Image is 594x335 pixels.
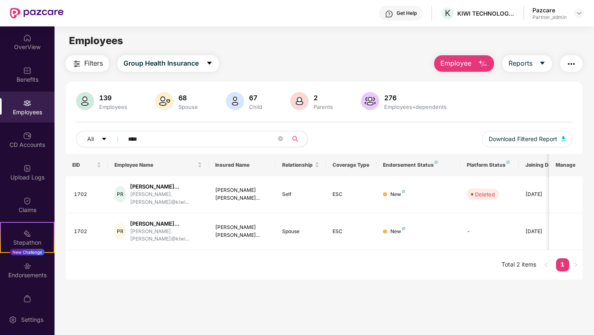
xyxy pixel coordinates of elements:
div: [PERSON_NAME].[PERSON_NAME]@kiwi... [130,228,202,243]
button: Filters [66,55,109,72]
img: svg+xml;base64,PHN2ZyBpZD0iSGVscC0zMngzMiIgeG1sbnM9Imh0dHA6Ly93d3cudzMub3JnLzIwMDAvc3ZnIiB3aWR0aD... [385,10,393,18]
div: [DATE] [525,191,563,198]
div: Parents [312,104,335,110]
img: svg+xml;base64,PHN2ZyB4bWxucz0iaHR0cDovL3d3dy53My5vcmcvMjAwMC9zdmciIHdpZHRoPSIyNCIgaGVpZ2h0PSIyNC... [566,59,576,69]
img: svg+xml;base64,PHN2ZyB4bWxucz0iaHR0cDovL3d3dy53My5vcmcvMjAwMC9zdmciIHdpZHRoPSI4IiBoZWlnaHQ9IjgiIH... [506,160,510,164]
span: search [287,136,303,142]
img: New Pazcare Logo [10,8,64,19]
img: svg+xml;base64,PHN2ZyBpZD0iSG9tZSIgeG1sbnM9Imh0dHA6Ly93d3cudzMub3JnLzIwMDAvc3ZnIiB3aWR0aD0iMjAiIG... [23,34,31,42]
div: Self [282,191,319,198]
th: Manage [549,154,582,176]
div: New Challenge [10,249,45,255]
img: svg+xml;base64,PHN2ZyB4bWxucz0iaHR0cDovL3d3dy53My5vcmcvMjAwMC9zdmciIHhtbG5zOnhsaW5rPSJodHRwOi8vd3... [361,92,379,110]
div: PR [114,186,126,203]
td: - [460,213,519,250]
button: left [539,258,553,271]
th: Joining Date [519,154,569,176]
th: Employee Name [108,154,209,176]
span: Filters [84,58,103,68]
span: K [445,8,450,18]
span: Relationship [282,162,313,168]
div: 68 [177,94,200,102]
div: Platform Status [467,162,512,168]
button: search [287,131,308,147]
img: svg+xml;base64,PHN2ZyBpZD0iU2V0dGluZy0yMHgyMCIgeG1sbnM9Imh0dHA6Ly93d3cudzMub3JnLzIwMDAvc3ZnIiB3aW... [9,316,17,324]
div: Child [247,104,264,110]
img: svg+xml;base64,PHN2ZyBpZD0iQ0RfQWNjb3VudHMiIGRhdGEtbmFtZT0iQ0QgQWNjb3VudHMiIHhtbG5zPSJodHRwOi8vd3... [23,132,31,140]
button: Group Health Insurancecaret-down [117,55,219,72]
div: 276 [383,94,448,102]
th: Coverage Type [326,154,376,176]
span: Group Health Insurance [124,58,199,68]
div: [PERSON_NAME] [PERSON_NAME]... [215,224,269,239]
img: svg+xml;base64,PHN2ZyB4bWxucz0iaHR0cDovL3d3dy53My5vcmcvMjAwMC9zdmciIHdpZHRoPSI4IiBoZWlnaHQ9IjgiIH... [402,190,405,193]
th: EID [66,154,108,176]
li: Previous Page [539,258,553,271]
div: Settings [19,316,46,324]
span: Employee [440,58,471,68]
img: svg+xml;base64,PHN2ZyB4bWxucz0iaHR0cDovL3d3dy53My5vcmcvMjAwMC9zdmciIHdpZHRoPSIyMSIgaGVpZ2h0PSIyMC... [23,229,31,238]
img: svg+xml;base64,PHN2ZyB4bWxucz0iaHR0cDovL3d3dy53My5vcmcvMjAwMC9zdmciIHhtbG5zOnhsaW5rPSJodHRwOi8vd3... [290,92,309,110]
button: right [569,258,582,271]
img: svg+xml;base64,PHN2ZyBpZD0iTXlfT3JkZXJzIiBkYXRhLW5hbWU9Ik15IE9yZGVycyIgeG1sbnM9Imh0dHA6Ly93d3cudz... [23,295,31,303]
span: close-circle [278,135,283,143]
span: EID [72,162,95,168]
button: Employee [434,55,494,72]
span: caret-down [539,60,546,67]
span: left [544,262,549,267]
span: Employee Name [114,162,196,168]
div: Employees+dependents [383,104,448,110]
div: [PERSON_NAME]... [130,183,202,191]
img: svg+xml;base64,PHN2ZyB4bWxucz0iaHR0cDovL3d3dy53My5vcmcvMjAwMC9zdmciIHhtbG5zOnhsaW5rPSJodHRwOi8vd3... [76,92,94,110]
div: Employees [97,104,129,110]
img: svg+xml;base64,PHN2ZyB4bWxucz0iaHR0cDovL3d3dy53My5vcmcvMjAwMC9zdmciIHhtbG5zOnhsaW5rPSJodHRwOi8vd3... [155,92,173,110]
img: svg+xml;base64,PHN2ZyBpZD0iRW1wbG95ZWVzIiB4bWxucz0iaHR0cDovL3d3dy53My5vcmcvMjAwMC9zdmciIHdpZHRoPS... [23,99,31,107]
div: [PERSON_NAME] [PERSON_NAME]... [215,186,269,202]
div: [PERSON_NAME]... [130,220,202,228]
span: caret-down [206,60,213,67]
img: svg+xml;base64,PHN2ZyBpZD0iRHJvcGRvd24tMzJ4MzIiIHhtbG5zPSJodHRwOi8vd3d3LnczLm9yZy8yMDAwL3N2ZyIgd2... [576,10,582,17]
div: PR [114,223,126,240]
div: 1702 [74,191,101,198]
div: Spouse [282,228,319,236]
img: svg+xml;base64,PHN2ZyBpZD0iRW5kb3JzZW1lbnRzIiB4bWxucz0iaHR0cDovL3d3dy53My5vcmcvMjAwMC9zdmciIHdpZH... [23,262,31,270]
div: 2 [312,94,335,102]
img: svg+xml;base64,PHN2ZyB4bWxucz0iaHR0cDovL3d3dy53My5vcmcvMjAwMC9zdmciIHhtbG5zOnhsaW5rPSJodHRwOi8vd3... [478,59,488,69]
div: 67 [247,94,264,102]
div: Pazcare [532,6,567,14]
div: ESC [333,228,370,236]
div: 1702 [74,228,101,236]
th: Relationship [276,154,326,176]
button: Allcaret-down [76,131,126,147]
th: Insured Name [209,154,276,176]
img: svg+xml;base64,PHN2ZyB4bWxucz0iaHR0cDovL3d3dy53My5vcmcvMjAwMC9zdmciIHhtbG5zOnhsaW5rPSJodHRwOi8vd3... [226,92,244,110]
li: Total 2 items [501,258,536,271]
button: Download Filtered Report [482,131,572,147]
div: ESC [333,191,370,198]
div: New [390,228,405,236]
div: 139 [97,94,129,102]
span: caret-down [101,136,107,143]
div: [PERSON_NAME].[PERSON_NAME]@kiwi... [130,191,202,206]
div: Endorsement Status [383,162,454,168]
span: Download Filtered Report [489,134,557,144]
img: svg+xml;base64,PHN2ZyB4bWxucz0iaHR0cDovL3d3dy53My5vcmcvMjAwMC9zdmciIHdpZHRoPSI4IiBoZWlnaHQ9IjgiIH... [435,160,438,164]
span: right [573,262,578,267]
div: KIWI TECHNOLOGIES INDIA PRIVATE LIMITED [457,9,515,17]
div: Get Help [397,10,417,17]
img: svg+xml;base64,PHN2ZyBpZD0iQmVuZWZpdHMiIHhtbG5zPSJodHRwOi8vd3d3LnczLm9yZy8yMDAwL3N2ZyIgd2lkdGg9Ij... [23,66,31,75]
li: 1 [556,258,569,271]
img: svg+xml;base64,PHN2ZyB4bWxucz0iaHR0cDovL3d3dy53My5vcmcvMjAwMC9zdmciIHdpZHRoPSI4IiBoZWlnaHQ9IjgiIH... [402,227,405,230]
div: New [390,191,405,198]
div: Stepathon [1,238,54,247]
div: Deleted [475,190,495,198]
button: Reportscaret-down [502,55,552,72]
span: All [87,134,94,144]
img: svg+xml;base64,PHN2ZyBpZD0iVXBsb2FkX0xvZ3MiIGRhdGEtbmFtZT0iVXBsb2FkIExvZ3MiIHhtbG5zPSJodHRwOi8vd3... [23,164,31,172]
div: Partner_admin [532,14,567,21]
div: [DATE] [525,228,563,236]
img: svg+xml;base64,PHN2ZyB4bWxucz0iaHR0cDovL3d3dy53My5vcmcvMjAwMC9zdmciIHhtbG5zOnhsaW5rPSJodHRwOi8vd3... [561,136,565,141]
div: Spouse [177,104,200,110]
a: 1 [556,258,569,271]
img: svg+xml;base64,PHN2ZyB4bWxucz0iaHR0cDovL3d3dy53My5vcmcvMjAwMC9zdmciIHdpZHRoPSIyNCIgaGVpZ2h0PSIyNC... [72,59,82,69]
